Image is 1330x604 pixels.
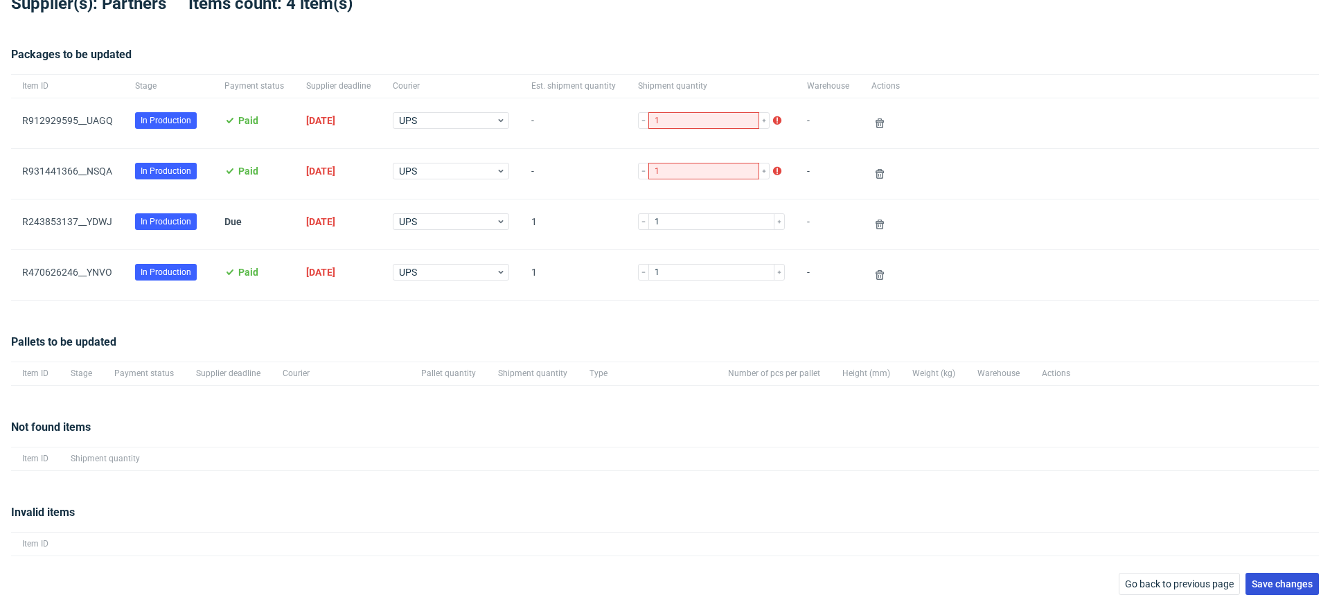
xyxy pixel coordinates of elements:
span: In Production [141,215,191,228]
span: Weight (kg) [912,368,955,380]
span: [DATE] [306,166,335,177]
span: Payment status [224,80,284,92]
span: Payment status [114,368,174,380]
span: Paid [238,267,258,278]
span: Supplier deadline [196,368,260,380]
span: Courier [393,80,509,92]
span: [DATE] [306,115,335,126]
span: In Production [141,165,191,177]
span: - [807,267,849,283]
span: 1 [531,267,616,283]
button: Save changes [1245,573,1319,595]
span: Save changes [1252,579,1313,589]
span: Courier [283,368,399,380]
span: Item ID [22,80,113,92]
span: - [807,166,849,182]
a: R470626246__YNVO [22,267,112,278]
span: Shipment quantity [638,80,785,92]
span: Due [224,216,242,227]
span: Paid [238,115,258,126]
span: Item ID [22,538,48,550]
span: - [807,115,849,132]
span: [DATE] [306,216,335,227]
span: Actions [1042,368,1070,380]
span: Est. shipment quantity [531,80,616,92]
span: Supplier deadline [306,80,371,92]
span: Stage [71,368,92,380]
span: UPS [399,215,496,229]
a: R243853137__YDWJ [22,216,112,227]
span: Paid [238,166,258,177]
div: Not found items [11,419,1319,447]
div: Packages to be updated [11,46,1319,74]
span: Item ID [22,453,48,465]
span: - [807,216,849,233]
span: Pallet quantity [421,368,476,380]
span: [DATE] [306,267,335,278]
span: In Production [141,114,191,127]
span: - [531,115,616,132]
span: Number of pcs per pallet [728,368,820,380]
span: In Production [141,266,191,278]
span: UPS [399,114,496,127]
button: Go back to previous page [1119,573,1240,595]
span: Stage [135,80,202,92]
span: Item ID [22,368,48,380]
span: Height (mm) [842,368,890,380]
div: Invalid items [11,504,1319,532]
a: R931441366__NSQA [22,166,112,177]
a: R912929595__UAGQ [22,115,113,126]
span: - [531,166,616,182]
span: Actions [871,80,900,92]
span: UPS [399,164,496,178]
span: UPS [399,265,496,279]
span: Warehouse [977,368,1020,380]
span: Shipment quantity [498,368,567,380]
div: Pallets to be updated [11,334,1319,362]
span: Type [589,368,706,380]
span: Shipment quantity [71,453,140,465]
span: Go back to previous page [1125,579,1234,589]
span: Warehouse [807,80,849,92]
span: 1 [531,216,616,233]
